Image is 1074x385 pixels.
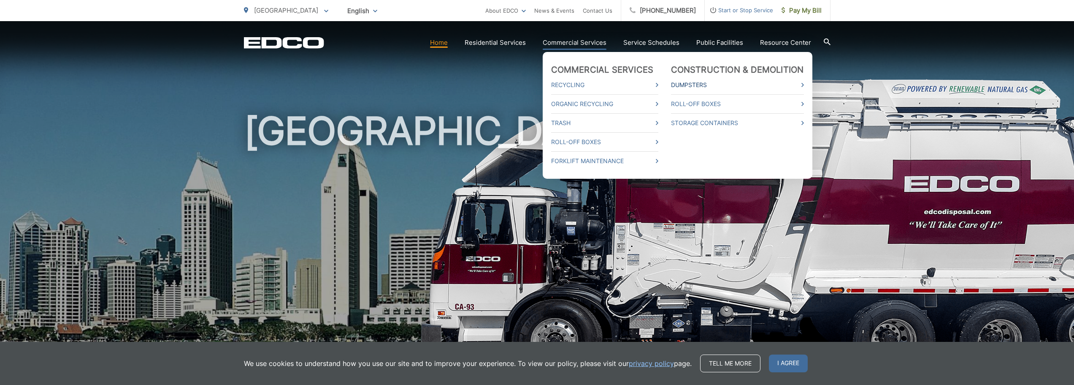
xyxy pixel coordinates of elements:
a: Residential Services [465,38,526,48]
a: Contact Us [583,5,612,16]
a: About EDCO [485,5,526,16]
a: Roll-Off Boxes [551,137,658,147]
a: Tell me more [700,355,760,372]
a: EDCD logo. Return to the homepage. [244,37,324,49]
a: Commercial Services [551,65,654,75]
h1: [GEOGRAPHIC_DATA] [244,110,831,377]
a: Home [430,38,448,48]
a: Service Schedules [623,38,679,48]
span: I agree [769,355,808,372]
span: [GEOGRAPHIC_DATA] [254,6,318,14]
span: Pay My Bill [782,5,822,16]
a: Dumpsters [671,80,804,90]
a: Organic Recycling [551,99,658,109]
a: Public Facilities [696,38,743,48]
a: Construction & Demolition [671,65,804,75]
a: privacy policy [629,358,674,369]
span: English [341,3,384,18]
a: Resource Center [760,38,811,48]
a: Trash [551,118,658,128]
a: Commercial Services [543,38,606,48]
a: Roll-Off Boxes [671,99,804,109]
a: Recycling [551,80,658,90]
a: Storage Containers [671,118,804,128]
p: We use cookies to understand how you use our site and to improve your experience. To view our pol... [244,358,692,369]
a: News & Events [534,5,574,16]
a: Forklift Maintenance [551,156,658,166]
